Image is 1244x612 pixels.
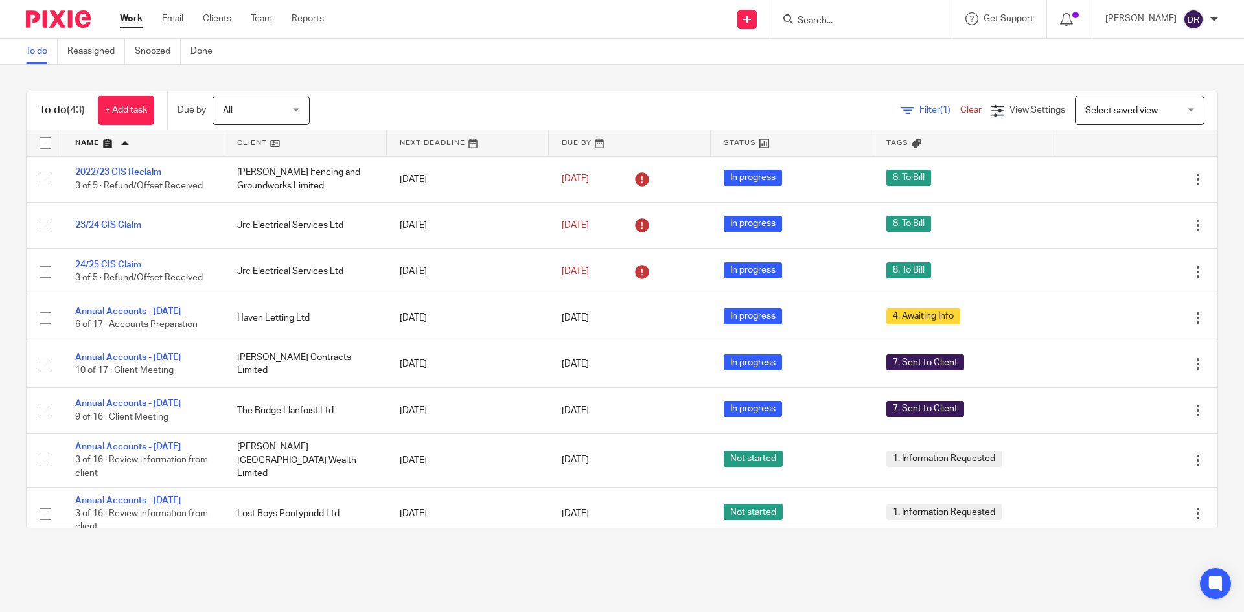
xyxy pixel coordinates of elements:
[75,168,161,177] a: 2022/23 CIS Reclaim
[886,401,964,417] span: 7. Sent to Client
[562,221,589,230] span: [DATE]
[224,202,386,248] td: Jrc Electrical Services Ltd
[724,504,783,520] span: Not started
[724,451,783,467] span: Not started
[387,202,549,248] td: [DATE]
[190,39,222,64] a: Done
[984,14,1033,23] span: Get Support
[796,16,913,27] input: Search
[224,156,386,202] td: [PERSON_NAME] Fencing and Groundworks Limited
[886,451,1002,467] span: 1. Information Requested
[120,12,143,25] a: Work
[724,308,782,324] span: In progress
[292,12,324,25] a: Reports
[251,12,272,25] a: Team
[940,106,950,115] span: (1)
[886,262,931,278] span: 8. To Bill
[98,96,154,125] a: + Add task
[135,39,181,64] a: Snoozed
[724,216,782,232] span: In progress
[223,106,233,115] span: All
[1183,9,1204,30] img: svg%3E
[75,496,181,505] a: Annual Accounts - [DATE]
[387,249,549,295] td: [DATE]
[224,434,386,487] td: [PERSON_NAME][GEOGRAPHIC_DATA] Wealth Limited
[224,387,386,433] td: The Bridge Llanfoist Ltd
[1105,12,1177,25] p: [PERSON_NAME]
[960,106,982,115] a: Clear
[26,10,91,28] img: Pixie
[724,401,782,417] span: In progress
[75,307,181,316] a: Annual Accounts - [DATE]
[224,487,386,540] td: Lost Boys Pontypridd Ltd
[75,399,181,408] a: Annual Accounts - [DATE]
[919,106,960,115] span: Filter
[886,504,1002,520] span: 1. Information Requested
[387,295,549,341] td: [DATE]
[387,156,549,202] td: [DATE]
[67,105,85,115] span: (43)
[1085,106,1158,115] span: Select saved view
[75,413,168,422] span: 9 of 16 · Client Meeting
[886,308,960,324] span: 4. Awaiting Info
[224,249,386,295] td: Jrc Electrical Services Ltd
[724,354,782,370] span: In progress
[562,359,589,368] span: [DATE]
[562,509,589,518] span: [DATE]
[40,104,85,117] h1: To do
[75,442,181,451] a: Annual Accounts - [DATE]
[562,313,589,323] span: [DATE]
[67,39,125,64] a: Reassigned
[886,170,931,186] span: 8. To Bill
[886,216,931,232] span: 8. To Bill
[75,367,174,376] span: 10 of 17 · Client Meeting
[562,267,589,276] span: [DATE]
[75,260,141,269] a: 24/25 CIS Claim
[178,104,206,117] p: Due by
[562,175,589,184] span: [DATE]
[387,387,549,433] td: [DATE]
[562,456,589,465] span: [DATE]
[75,320,198,329] span: 6 of 17 · Accounts Preparation
[387,487,549,540] td: [DATE]
[75,181,203,190] span: 3 of 5 · Refund/Offset Received
[886,139,908,146] span: Tags
[886,354,964,370] span: 7. Sent to Client
[724,170,782,186] span: In progress
[75,353,181,362] a: Annual Accounts - [DATE]
[75,509,208,532] span: 3 of 16 · Review information from client
[224,295,386,341] td: Haven Letting Ltd
[203,12,231,25] a: Clients
[724,262,782,278] span: In progress
[1009,106,1065,115] span: View Settings
[562,406,589,415] span: [DATE]
[387,341,549,387] td: [DATE]
[75,221,141,230] a: 23/24 CIS Claim
[387,434,549,487] td: [DATE]
[162,12,183,25] a: Email
[26,39,58,64] a: To do
[224,341,386,387] td: [PERSON_NAME] Contracts Limited
[75,456,208,479] span: 3 of 16 · Review information from client
[75,274,203,283] span: 3 of 5 · Refund/Offset Received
